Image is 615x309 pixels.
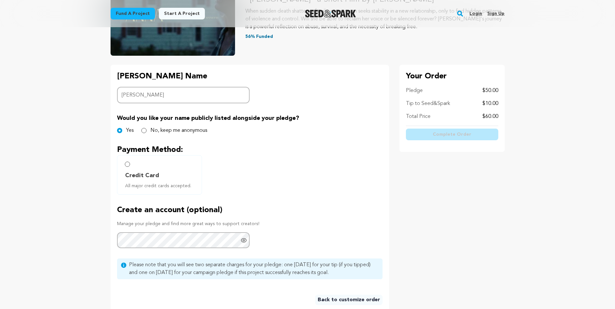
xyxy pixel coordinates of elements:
[117,205,383,215] p: Create an account (optional)
[305,10,356,17] img: Seed&Spark Logo Dark Mode
[117,221,383,227] p: Manage your pledge and find more great ways to support creators!
[117,114,383,123] p: Would you like your name publicly listed alongside your pledge?
[125,183,196,189] span: All major credit cards accepted.
[482,113,498,120] p: $60.00
[159,8,205,19] a: Start a project
[315,295,383,305] a: Back to customize order
[487,8,504,19] a: Sign up
[482,87,498,95] p: $50.00
[117,145,383,155] p: Payment Method:
[111,8,155,19] a: Fund a project
[125,171,159,180] span: Credit Card
[305,10,356,17] a: Seed&Spark Homepage
[245,33,505,40] p: 56% Funded
[406,87,423,95] p: Pledge
[406,100,450,108] p: Tip to Seed&Spark
[433,131,471,138] span: Complete Order
[482,100,498,108] p: $10.00
[150,127,207,134] label: No, keep me anonymous
[406,129,498,140] button: Complete Order
[469,8,482,19] a: Login
[117,87,250,103] input: Backer Name
[406,71,498,82] p: Your Order
[241,237,247,244] a: Show password as plain text. Warning: this will display your password on the screen.
[406,113,431,120] p: Total Price
[126,127,134,134] label: Yes
[117,71,250,82] p: [PERSON_NAME] Name
[129,261,379,277] span: Please note that you will see two separate charges for your pledge: one [DATE] for your tip (if y...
